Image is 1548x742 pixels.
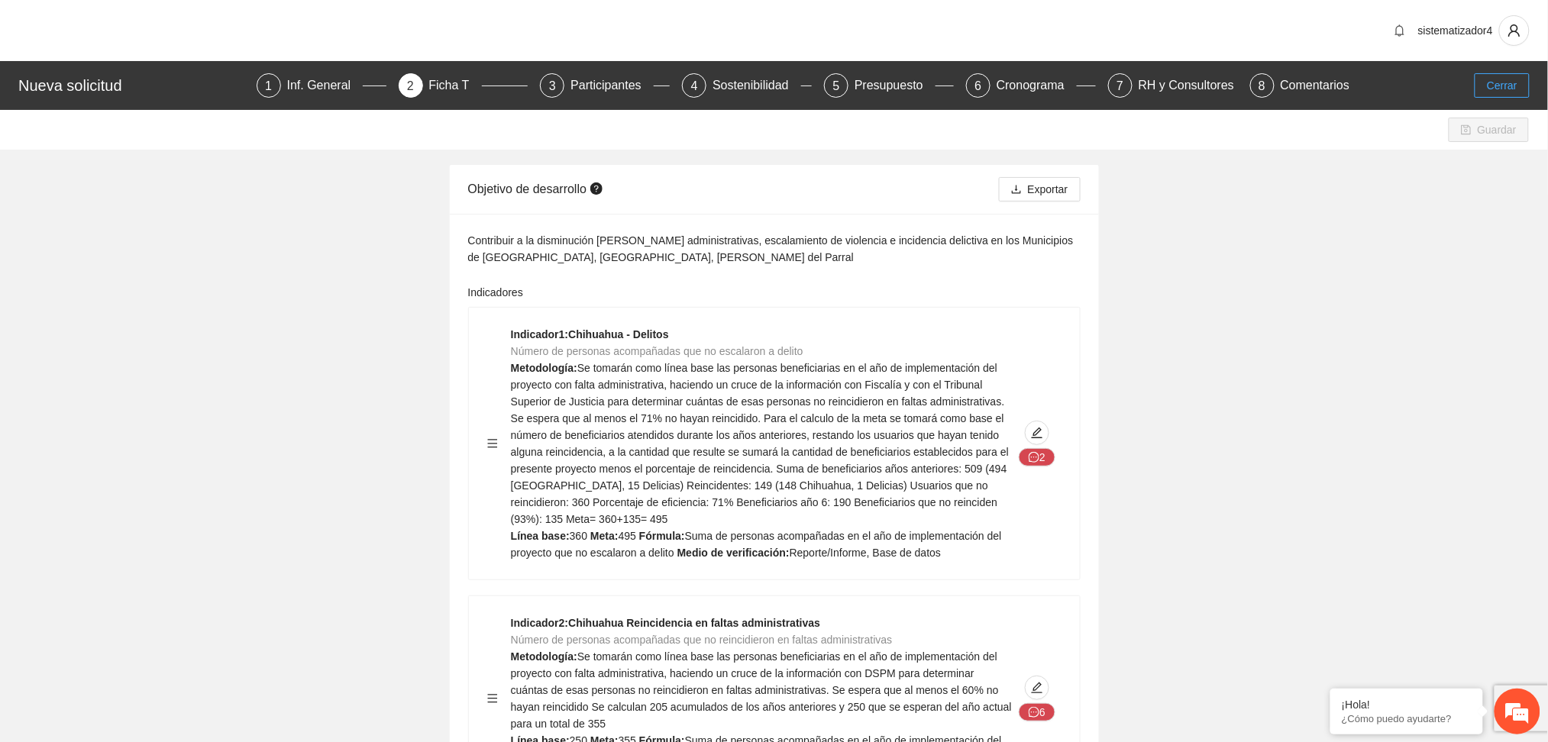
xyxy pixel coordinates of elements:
[570,73,654,98] div: Participantes
[540,73,670,98] div: 3Participantes
[487,438,498,449] span: menu
[997,73,1077,98] div: Cronograma
[511,328,669,340] strong: Indicador 1 : Chihuahua - Delitos
[999,177,1081,202] button: downloadExportar
[429,73,482,98] div: Ficha T
[682,73,812,98] div: 4Sostenibilidad
[1499,15,1530,46] button: user
[1487,77,1517,94] span: Cerrar
[511,650,1012,730] span: Se tomarán como línea base las personas beneficiarias en el año de implementación del proyecto co...
[1029,452,1039,464] span: message
[1388,18,1412,43] button: bell
[1019,703,1055,721] button: message6
[1108,73,1238,98] div: 7RH y Consultores
[713,73,801,98] div: Sostenibilidad
[1342,698,1472,711] div: ¡Hola!
[265,79,272,92] span: 1
[407,79,414,92] span: 2
[511,345,803,357] span: Número de personas acompañadas que no escalaron a delito
[1259,79,1265,92] span: 8
[8,417,291,470] textarea: Escriba su mensaje y pulse “Intro”
[855,73,936,98] div: Presupuesto
[1028,181,1068,198] span: Exportar
[1500,24,1529,37] span: user
[790,547,941,559] span: Reporte/Informe, Base de datos
[1026,682,1049,694] span: edit
[691,79,698,92] span: 4
[974,79,981,92] span: 6
[468,182,606,195] span: Objetivo de desarrollo
[590,530,619,542] strong: Meta:
[1019,448,1055,466] button: message2
[1026,427,1049,439] span: edit
[511,362,1009,525] span: Se tomarán como línea base las personas beneficiarias en el año de implementación del proyecto co...
[1139,73,1246,98] div: RH y Consultores
[487,693,498,704] span: menu
[1025,676,1049,700] button: edit
[570,530,587,542] span: 360
[1449,118,1529,142] button: saveGuardar
[590,182,603,195] span: question-circle
[1342,713,1472,724] p: ¿Cómo puedo ayudarte?
[1250,73,1350,98] div: 8Comentarios
[1025,421,1049,445] button: edit
[1029,707,1039,719] span: message
[1011,184,1022,196] span: download
[257,73,386,98] div: 1Inf. General
[677,547,790,559] strong: Medio de verificación:
[468,284,523,301] label: Indicadores
[824,73,954,98] div: 5Presupuesto
[511,650,577,663] strong: Metodología:
[1418,24,1493,37] span: sistematizador4
[511,530,1002,559] span: Suma de personas acompañadas en el año de implementación del proyecto que no escalaron a delito
[1281,73,1350,98] div: Comentarios
[1117,79,1123,92] span: 7
[287,73,364,98] div: Inf. General
[549,79,556,92] span: 3
[1475,73,1530,98] button: Cerrar
[966,73,1096,98] div: 6Cronograma
[1388,24,1411,37] span: bell
[89,204,211,358] span: Estamos en línea.
[833,79,840,92] span: 5
[250,8,287,44] div: Minimizar ventana de chat en vivo
[79,78,257,98] div: Chatee con nosotros ahora
[639,530,685,542] strong: Fórmula:
[511,362,577,374] strong: Metodología:
[399,73,528,98] div: 2Ficha T
[511,530,570,542] strong: Línea base:
[619,530,636,542] span: 495
[511,634,893,646] span: Número de personas acompañadas que no reincidieron en faltas administrativas
[511,617,820,629] strong: Indicador 2 : Chihuahua Reincidencia en faltas administrativas
[468,232,1081,266] div: Contribuir a la disminución [PERSON_NAME] administrativas, escalamiento de violencia e incidencia...
[18,73,247,98] div: Nueva solicitud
